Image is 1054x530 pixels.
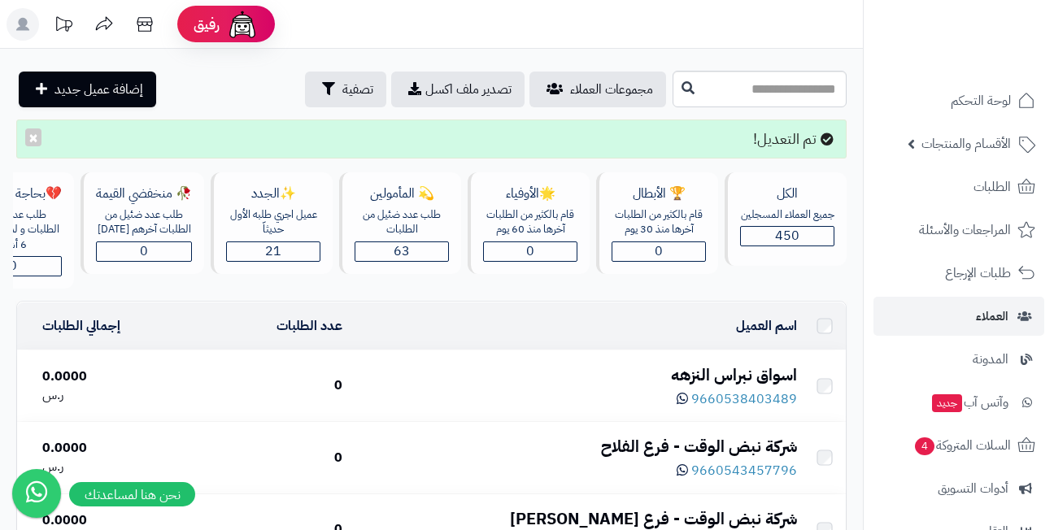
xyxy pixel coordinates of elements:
a: إضافة عميل جديد [19,72,156,107]
span: تصفية [342,80,373,99]
div: عميل اجري طلبه الأول حديثاّ [226,207,320,237]
span: أدوات التسويق [938,477,1008,500]
div: طلب عدد ضئيل من الطلبات آخرهم [DATE] [96,207,192,237]
a: 🏆 الأبطالقام بالكثير من الطلبات آخرها منذ 30 يوم0 [593,172,721,289]
div: طلب عدد ضئيل من الطلبات [355,207,449,237]
a: العملاء [873,297,1044,336]
a: طلبات الإرجاع [873,254,1044,293]
button: تصفية [305,72,386,107]
div: ر.س [42,386,162,405]
span: المدونة [973,348,1008,371]
span: جديد [932,394,962,412]
div: شركة نبض الوقت - فرع الفلاح [355,435,797,458]
span: السلات المتروكة [913,434,1011,457]
button: × [25,128,41,146]
div: جميع العملاء المسجلين [740,207,834,223]
div: الكل [740,185,834,203]
span: 0 [9,256,17,276]
span: رفيق [194,15,220,34]
span: 9660538403489 [691,389,797,409]
span: الأقسام والمنتجات [921,132,1011,155]
a: ✨الجددعميل اجري طلبه الأول حديثاّ21 [207,172,336,289]
a: عدد الطلبات [277,316,342,336]
a: تصدير ملف اكسل [391,72,525,107]
div: ✨الجدد [226,185,320,203]
span: 63 [394,241,410,261]
span: 21 [265,241,281,261]
div: 🌟الأوفياء [483,185,577,203]
a: الطلبات [873,167,1044,206]
span: 9660543457796 [691,461,797,480]
a: المدونة [873,340,1044,379]
div: 0.0000 [42,439,162,458]
div: 💫 المأمولين [355,185,449,203]
a: الكلجميع العملاء المسجلين450 [721,172,850,289]
span: تصدير ملف اكسل [425,80,512,99]
a: إجمالي الطلبات [42,316,120,336]
span: 0 [655,241,663,261]
a: تحديثات المنصة [43,8,84,45]
span: الطلبات [973,176,1011,198]
span: العملاء [976,305,1008,328]
div: ر.س [42,458,162,476]
div: 🏆 الأبطال [612,185,706,203]
div: تم التعديل! [16,119,847,159]
span: لوحة التحكم [951,89,1011,112]
span: طلبات الإرجاع [945,262,1011,285]
a: لوحة التحكم [873,81,1044,120]
a: أدوات التسويق [873,469,1044,508]
div: قام بالكثير من الطلبات آخرها منذ 60 يوم [483,207,577,237]
a: السلات المتروكة4 [873,426,1044,465]
span: مجموعات العملاء [570,80,653,99]
span: وآتس آب [930,391,1008,414]
a: 🌟الأوفياءقام بالكثير من الطلبات آخرها منذ 60 يوم0 [464,172,593,289]
a: 🥀 منخفضي القيمةطلب عدد ضئيل من الطلبات آخرهم [DATE]0 [77,172,207,289]
a: 9660538403489 [677,389,797,409]
div: 0 [175,449,342,467]
span: المراجعات والأسئلة [919,219,1011,241]
a: وآتس آبجديد [873,383,1044,422]
a: اسم العميل [736,316,797,336]
div: اسواق نبراس النزهه [355,363,797,387]
a: مجموعات العملاء [529,72,666,107]
img: ai-face.png [226,8,259,41]
div: 🥀 منخفضي القيمة [96,185,192,203]
span: 0 [140,241,148,261]
a: المراجعات والأسئلة [873,211,1044,250]
div: قام بالكثير من الطلبات آخرها منذ 30 يوم [612,207,706,237]
span: إضافة عميل جديد [54,80,143,99]
a: 9660543457796 [677,461,797,480]
div: 0.0000 [42,511,162,530]
div: 0.0000 [42,367,162,386]
span: 4 [915,437,934,455]
span: 450 [775,226,799,245]
a: 💫 المأمولينطلب عدد ضئيل من الطلبات63 [336,172,464,289]
div: 0 [175,376,342,395]
span: 0 [526,241,534,261]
